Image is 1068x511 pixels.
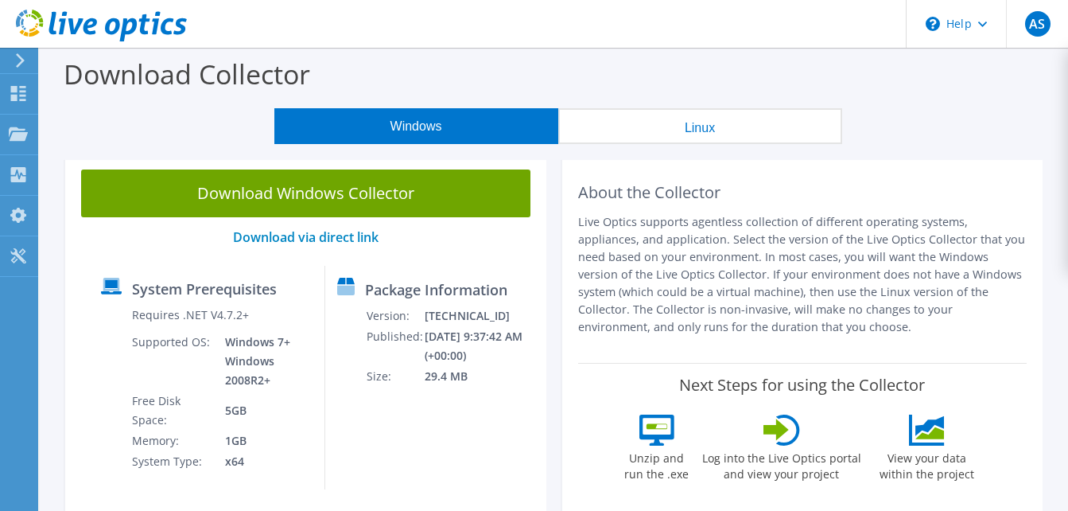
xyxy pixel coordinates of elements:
td: Version: [366,306,424,326]
td: Size: [366,366,424,387]
a: Download Windows Collector [81,170,530,217]
td: [TECHNICAL_ID] [424,306,539,326]
span: AS [1025,11,1051,37]
td: Supported OS: [131,332,212,391]
label: Log into the Live Optics portal and view your project [701,446,862,482]
td: [DATE] 9:37:42 AM (+00:00) [424,326,539,366]
label: Download Collector [64,56,310,92]
td: 5GB [213,391,313,431]
label: System Prerequisites [132,281,277,297]
p: Live Optics supports agentless collection of different operating systems, appliances, and applica... [578,213,1027,336]
td: Memory: [131,431,212,451]
h2: About the Collector [578,183,1027,202]
label: Next Steps for using the Collector [679,376,925,395]
td: x64 [213,451,313,472]
label: Requires .NET V4.7.2+ [132,307,249,323]
label: Unzip and run the .exe [620,446,693,482]
a: Download via direct link [233,228,379,246]
td: Windows 7+ Windows 2008R2+ [213,332,313,391]
button: Windows [274,108,558,144]
td: Published: [366,326,424,366]
td: 1GB [213,431,313,451]
td: Free Disk Space: [131,391,212,431]
label: View your data within the project [870,446,985,482]
td: 29.4 MB [424,366,539,387]
td: System Type: [131,451,212,472]
svg: \n [926,17,940,31]
label: Package Information [365,282,507,298]
button: Linux [558,108,842,144]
